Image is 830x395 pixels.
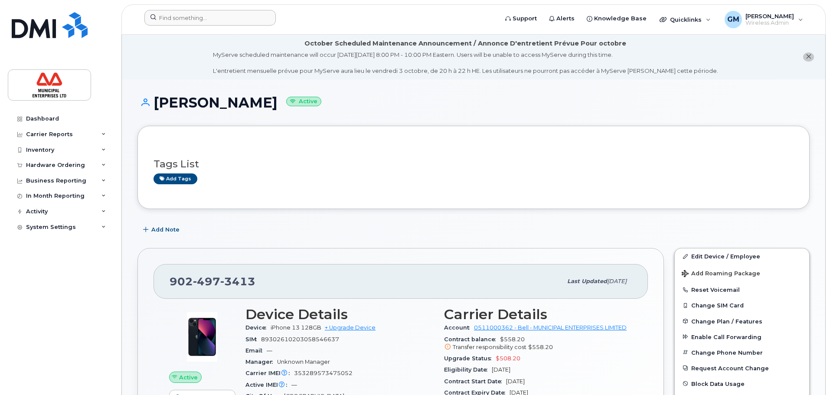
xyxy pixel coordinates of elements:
[245,324,271,331] span: Device
[193,275,220,288] span: 497
[675,313,809,329] button: Change Plan / Features
[474,324,627,331] a: 0511000362 - Bell - MUNICIPAL ENTERPRISES LIMITED
[682,270,760,278] span: Add Roaming Package
[444,355,496,362] span: Upgrade Status
[492,366,510,373] span: [DATE]
[213,51,718,75] div: MyServe scheduled maintenance will occur [DATE][DATE] 8:00 PM - 10:00 PM Eastern. Users will be u...
[444,366,492,373] span: Eligibility Date
[675,248,809,264] a: Edit Device / Employee
[261,336,339,343] span: 89302610203058546637
[271,324,321,331] span: iPhone 13 128GB
[675,360,809,376] button: Request Account Change
[444,307,632,322] h3: Carrier Details
[675,345,809,360] button: Change Phone Number
[170,275,255,288] span: 902
[453,344,526,350] span: Transfer responsibility cost
[154,173,197,184] a: Add tags
[675,282,809,297] button: Reset Voicemail
[154,159,794,170] h3: Tags List
[220,275,255,288] span: 3413
[137,222,187,238] button: Add Note
[151,225,180,234] span: Add Note
[567,278,607,284] span: Last updated
[691,318,762,324] span: Change Plan / Features
[691,333,761,340] span: Enable Call Forwarding
[444,324,474,331] span: Account
[444,378,506,385] span: Contract Start Date
[245,347,267,354] span: Email
[803,52,814,62] button: close notification
[245,307,434,322] h3: Device Details
[444,336,632,352] span: $558.20
[286,97,321,107] small: Active
[675,329,809,345] button: Enable Call Forwarding
[607,278,627,284] span: [DATE]
[291,382,297,388] span: —
[179,373,198,382] span: Active
[675,297,809,313] button: Change SIM Card
[294,370,353,376] span: 353289573475052
[245,336,261,343] span: SIM
[245,382,291,388] span: Active IMEI
[304,39,626,48] div: October Scheduled Maintenance Announcement / Annonce D'entretient Prévue Pour octobre
[245,359,277,365] span: Manager
[277,359,330,365] span: Unknown Manager
[267,347,272,354] span: —
[496,355,520,362] span: $508.20
[528,344,553,350] span: $558.20
[675,264,809,282] button: Add Roaming Package
[325,324,376,331] a: + Upgrade Device
[245,370,294,376] span: Carrier IMEI
[444,336,500,343] span: Contract balance
[176,311,228,363] img: image20231002-3703462-1ig824h.jpeg
[675,376,809,392] button: Block Data Usage
[506,378,525,385] span: [DATE]
[137,95,810,110] h1: [PERSON_NAME]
